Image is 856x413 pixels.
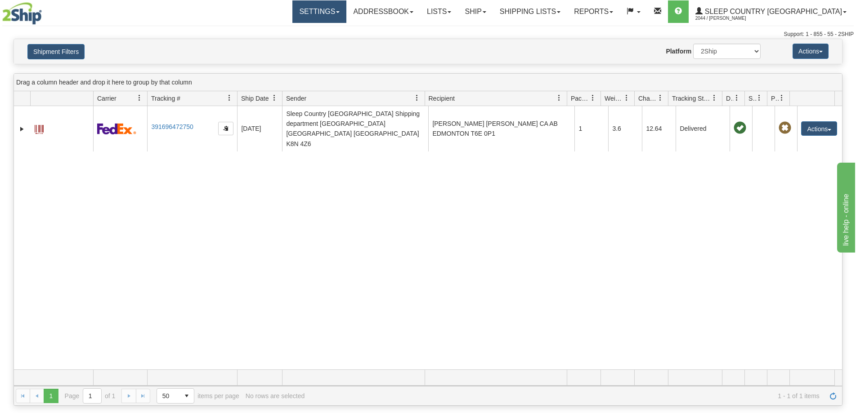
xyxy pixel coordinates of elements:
span: Pickup Status [771,94,779,103]
td: 3.6 [608,106,642,151]
a: Recipient filter column settings [551,90,567,106]
span: Sleep Country [GEOGRAPHIC_DATA] [703,8,842,15]
a: Tracking Status filter column settings [707,90,722,106]
span: Tracking # [151,94,180,103]
span: Shipment Issues [748,94,756,103]
span: Recipient [429,94,455,103]
button: Actions [793,44,829,59]
a: Carrier filter column settings [132,90,147,106]
a: Lists [420,0,458,23]
div: grid grouping header [14,74,842,91]
span: Tracking Status [672,94,711,103]
span: Sender [286,94,306,103]
button: Shipment Filters [27,44,85,59]
td: [DATE] [237,106,282,151]
a: Ship Date filter column settings [267,90,282,106]
a: Delivery Status filter column settings [729,90,744,106]
td: [PERSON_NAME] [PERSON_NAME] CA AB EDMONTON T6E 0P1 [428,106,574,151]
a: Tracking # filter column settings [222,90,237,106]
span: Delivery Status [726,94,734,103]
span: Weight [605,94,623,103]
span: 50 [162,391,174,400]
button: Copy to clipboard [218,122,233,135]
span: Packages [571,94,590,103]
span: 2044 / [PERSON_NAME] [695,14,763,23]
span: Carrier [97,94,117,103]
span: Page of 1 [65,388,116,404]
span: 1 - 1 of 1 items [311,392,820,400]
a: Label [35,121,44,135]
a: Addressbook [346,0,420,23]
span: items per page [157,388,239,404]
a: Expand [18,124,27,133]
a: Settings [292,0,346,23]
iframe: chat widget [835,160,855,252]
span: Pickup Not Assigned [779,122,791,134]
a: Refresh [826,389,840,403]
a: Pickup Status filter column settings [774,90,789,106]
div: No rows are selected [246,392,305,400]
a: Ship [458,0,493,23]
a: Shipping lists [493,0,567,23]
img: 2 - FedEx Express® [97,123,136,134]
a: Sender filter column settings [409,90,425,106]
a: Packages filter column settings [585,90,601,106]
span: Page sizes drop down [157,388,194,404]
td: Delivered [676,106,730,151]
span: Ship Date [241,94,269,103]
button: Actions [801,121,837,136]
a: Shipment Issues filter column settings [752,90,767,106]
td: Sleep Country [GEOGRAPHIC_DATA] Shipping department [GEOGRAPHIC_DATA] [GEOGRAPHIC_DATA] [GEOGRAPH... [282,106,428,151]
span: On time [734,122,746,134]
a: Weight filter column settings [619,90,634,106]
a: Sleep Country [GEOGRAPHIC_DATA] 2044 / [PERSON_NAME] [689,0,853,23]
a: Reports [567,0,620,23]
a: Charge filter column settings [653,90,668,106]
td: 1 [574,106,608,151]
img: logo2044.jpg [2,2,42,25]
label: Platform [666,47,691,56]
span: select [179,389,194,403]
input: Page 1 [83,389,101,403]
span: Page 1 [44,389,58,403]
a: 391696472750 [151,123,193,130]
span: Charge [638,94,657,103]
div: live help - online [7,5,83,16]
td: 12.64 [642,106,676,151]
div: Support: 1 - 855 - 55 - 2SHIP [2,31,854,38]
